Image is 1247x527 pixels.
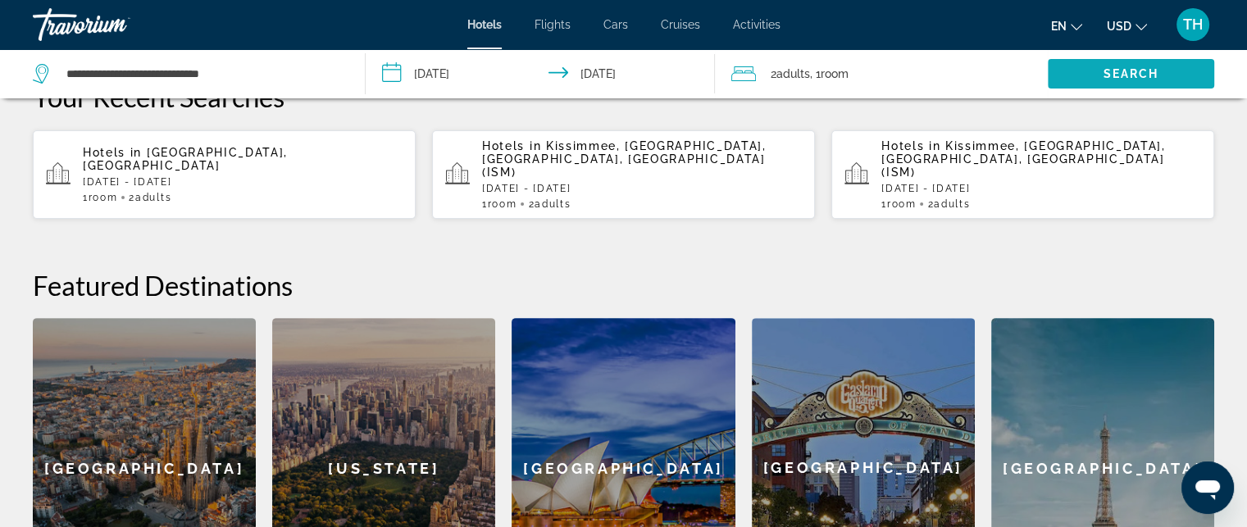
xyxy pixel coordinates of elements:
[927,198,970,210] span: 2
[528,198,571,210] span: 2
[467,18,502,31] a: Hotels
[1107,14,1147,38] button: Change currency
[89,192,118,203] span: Room
[33,129,416,220] button: Hotels in [GEOGRAPHIC_DATA], [GEOGRAPHIC_DATA][DATE] - [DATE]1Room2Adults
[482,198,517,210] span: 1
[771,62,810,85] span: 2
[887,198,917,210] span: Room
[831,129,1214,220] button: Hotels in Kissimmee, [GEOGRAPHIC_DATA], [GEOGRAPHIC_DATA], [GEOGRAPHIC_DATA] (ISM)[DATE] - [DATE]...
[482,139,541,152] span: Hotels in
[881,183,1201,194] p: [DATE] - [DATE]
[482,183,802,194] p: [DATE] - [DATE]
[1104,67,1159,80] span: Search
[603,18,628,31] a: Cars
[1172,7,1214,42] button: User Menu
[83,192,117,203] span: 1
[733,18,781,31] a: Activities
[488,198,517,210] span: Room
[1181,461,1234,514] iframe: Button to launch messaging window
[810,62,849,85] span: , 1
[661,18,700,31] a: Cruises
[432,129,815,220] button: Hotels in Kissimmee, [GEOGRAPHIC_DATA], [GEOGRAPHIC_DATA], [GEOGRAPHIC_DATA] (ISM)[DATE] - [DATE]...
[83,146,288,172] span: [GEOGRAPHIC_DATA], [GEOGRAPHIC_DATA]
[1051,20,1067,33] span: en
[776,67,810,80] span: Adults
[482,139,767,179] span: Kissimmee, [GEOGRAPHIC_DATA], [GEOGRAPHIC_DATA], [GEOGRAPHIC_DATA] (ISM)
[881,139,940,152] span: Hotels in
[366,49,715,98] button: Check-in date: Nov 22, 2025 Check-out date: Nov 30, 2025
[1107,20,1131,33] span: USD
[535,198,571,210] span: Adults
[535,18,571,31] a: Flights
[83,176,403,188] p: [DATE] - [DATE]
[881,198,916,210] span: 1
[821,67,849,80] span: Room
[1051,14,1082,38] button: Change language
[33,3,197,46] a: Travorium
[135,192,171,203] span: Adults
[1183,16,1203,33] span: TH
[83,146,142,159] span: Hotels in
[934,198,970,210] span: Adults
[881,139,1166,179] span: Kissimmee, [GEOGRAPHIC_DATA], [GEOGRAPHIC_DATA], [GEOGRAPHIC_DATA] (ISM)
[1048,59,1214,89] button: Search
[129,192,171,203] span: 2
[715,49,1048,98] button: Travelers: 2 adults, 0 children
[33,269,1214,302] h2: Featured Destinations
